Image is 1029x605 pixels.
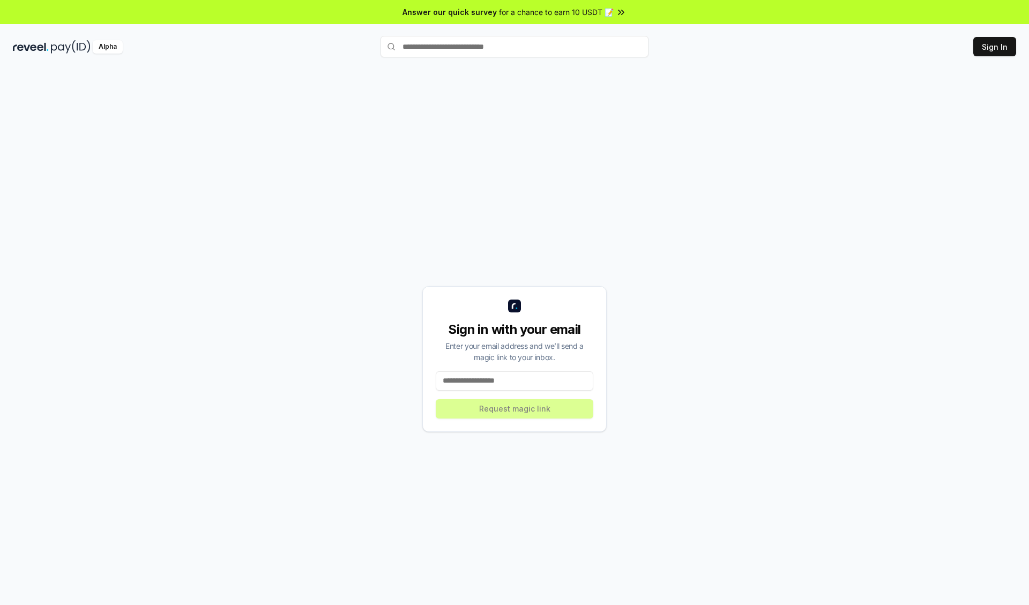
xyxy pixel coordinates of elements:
img: pay_id [51,40,91,54]
img: reveel_dark [13,40,49,54]
img: logo_small [508,300,521,312]
div: Sign in with your email [436,321,593,338]
button: Sign In [973,37,1016,56]
div: Enter your email address and we’ll send a magic link to your inbox. [436,340,593,363]
div: Alpha [93,40,123,54]
span: Answer our quick survey [402,6,497,18]
span: for a chance to earn 10 USDT 📝 [499,6,614,18]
